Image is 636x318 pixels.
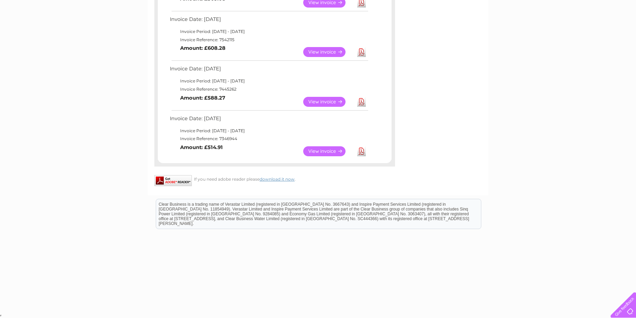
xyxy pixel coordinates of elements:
a: Telecoms [551,29,572,34]
a: Download [357,47,366,57]
td: Invoice Period: [DATE] - [DATE] [168,77,369,85]
a: View [303,47,354,57]
a: Download [357,97,366,107]
div: Clear Business is a trading name of Verastar Limited (registered in [GEOGRAPHIC_DATA] No. 3667643... [156,4,481,33]
a: Water [515,29,528,34]
a: Energy [532,29,547,34]
a: View [303,146,354,156]
a: Blog [576,29,586,34]
a: Download [357,146,366,156]
div: If you need adobe reader please . [154,175,395,182]
td: Invoice Period: [DATE] - [DATE] [168,127,369,135]
a: View [303,97,354,107]
a: 0333 014 3131 [506,3,554,12]
b: Amount: £514.91 [180,144,223,150]
td: Invoice Reference: 7346944 [168,135,369,143]
img: logo.png [22,18,57,39]
td: Invoice Date: [DATE] [168,15,369,27]
a: Contact [590,29,607,34]
b: Amount: £608.28 [180,45,226,51]
b: Amount: £588.27 [180,95,225,101]
a: Log out [614,29,630,34]
a: download it now [260,177,295,182]
td: Invoice Reference: 7542115 [168,36,369,44]
td: Invoice Reference: 7445262 [168,85,369,93]
td: Invoice Period: [DATE] - [DATE] [168,27,369,36]
td: Invoice Date: [DATE] [168,114,369,127]
td: Invoice Date: [DATE] [168,64,369,77]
